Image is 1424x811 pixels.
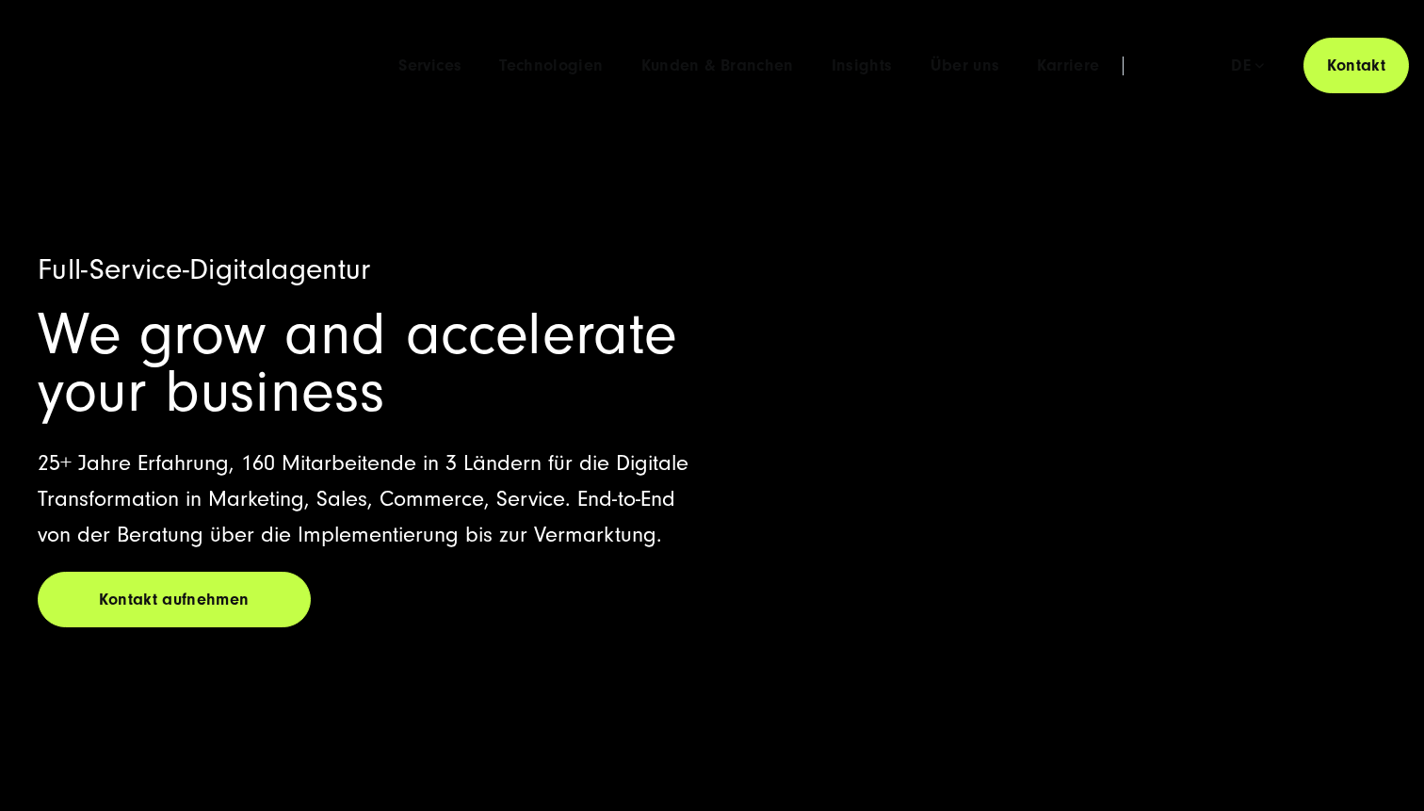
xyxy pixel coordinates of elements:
[398,57,461,75] a: Services
[38,46,205,86] img: SUNZINET Full Service Digital Agentur
[38,446,689,553] p: 25+ Jahre Erfahrung, 160 Mitarbeitende in 3 Ländern für die Digitale Transformation in Marketing,...
[641,57,794,75] a: Kunden & Branchen
[930,57,1000,75] a: Über uns
[832,57,893,75] a: Insights
[38,300,677,426] span: We grow and accelerate your business
[499,57,603,75] a: Technologien
[38,572,311,627] a: Kontakt aufnehmen
[1231,57,1264,75] div: de
[1303,38,1409,93] a: Kontakt
[1037,57,1099,75] a: Karriere
[38,252,371,286] span: Full-Service-Digitalagentur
